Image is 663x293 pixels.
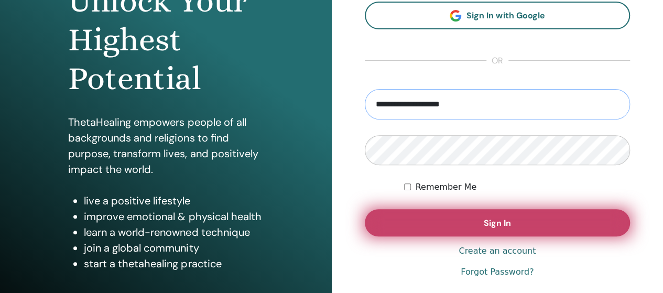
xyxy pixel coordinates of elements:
[84,209,263,224] li: improve emotional & physical health
[459,245,536,257] a: Create an account
[84,240,263,256] li: join a global community
[68,114,263,177] p: ThetaHealing empowers people of all backgrounds and religions to find purpose, transform lives, a...
[365,2,631,29] a: Sign In with Google
[415,181,476,193] label: Remember Me
[84,193,263,209] li: live a positive lifestyle
[84,256,263,272] li: start a thetahealing practice
[404,181,630,193] div: Keep me authenticated indefinitely or until I manually logout
[365,209,631,236] button: Sign In
[466,10,545,21] span: Sign In with Google
[461,266,534,278] a: Forgot Password?
[486,55,508,67] span: or
[84,224,263,240] li: learn a world-renowned technique
[484,218,511,229] span: Sign In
